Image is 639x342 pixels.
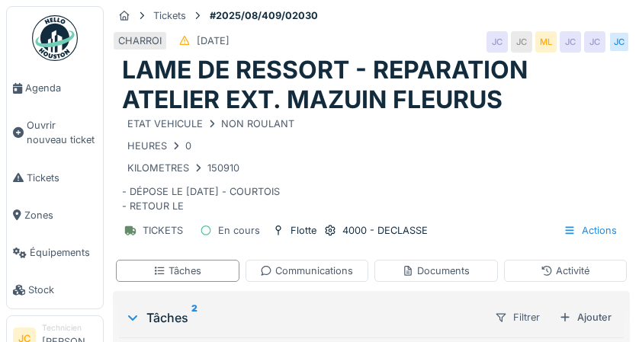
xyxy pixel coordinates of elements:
[127,117,294,131] div: ETAT VEHICULE NON ROULANT
[7,197,103,234] a: Zones
[127,139,191,153] div: HEURES 0
[25,81,97,95] span: Agenda
[486,31,508,53] div: JC
[291,223,316,238] div: Flotte
[153,8,186,23] div: Tickets
[7,234,103,271] a: Équipements
[197,34,230,48] div: [DATE]
[32,15,78,61] img: Badge_color-CXgf-gQk.svg
[30,245,97,260] span: Équipements
[535,31,557,53] div: ML
[553,307,618,328] div: Ajouter
[42,322,97,334] div: Technicien
[402,264,470,278] div: Documents
[122,56,621,114] h1: LAME DE RESSORT - REPARATION ATELIER EXT. MAZUIN FLEURUS
[28,283,97,297] span: Stock
[204,8,324,23] strong: #2025/08/409/02030
[511,31,532,53] div: JC
[27,171,97,185] span: Tickets
[24,208,97,222] span: Zones
[608,31,630,53] div: JC
[122,114,621,213] div: - DÉPOSE LE [DATE] - COURTOIS - RETOUR LE
[7,69,103,107] a: Agenda
[153,264,201,278] div: Tâches
[125,308,482,327] div: Tâches
[118,34,162,48] div: CHARROI
[260,264,353,278] div: Communications
[127,161,239,175] div: KILOMETRES 150910
[218,223,260,238] div: En cours
[191,308,197,327] sup: 2
[584,31,605,53] div: JC
[557,219,624,241] div: Actions
[560,31,581,53] div: JC
[7,159,103,197] a: Tickets
[27,118,97,147] span: Ouvrir nouveau ticket
[342,223,428,238] div: 4000 - DECLASSE
[143,223,183,238] div: TICKETS
[488,306,547,328] div: Filtrer
[7,107,103,158] a: Ouvrir nouveau ticket
[7,271,103,308] a: Stock
[541,264,589,278] div: Activité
